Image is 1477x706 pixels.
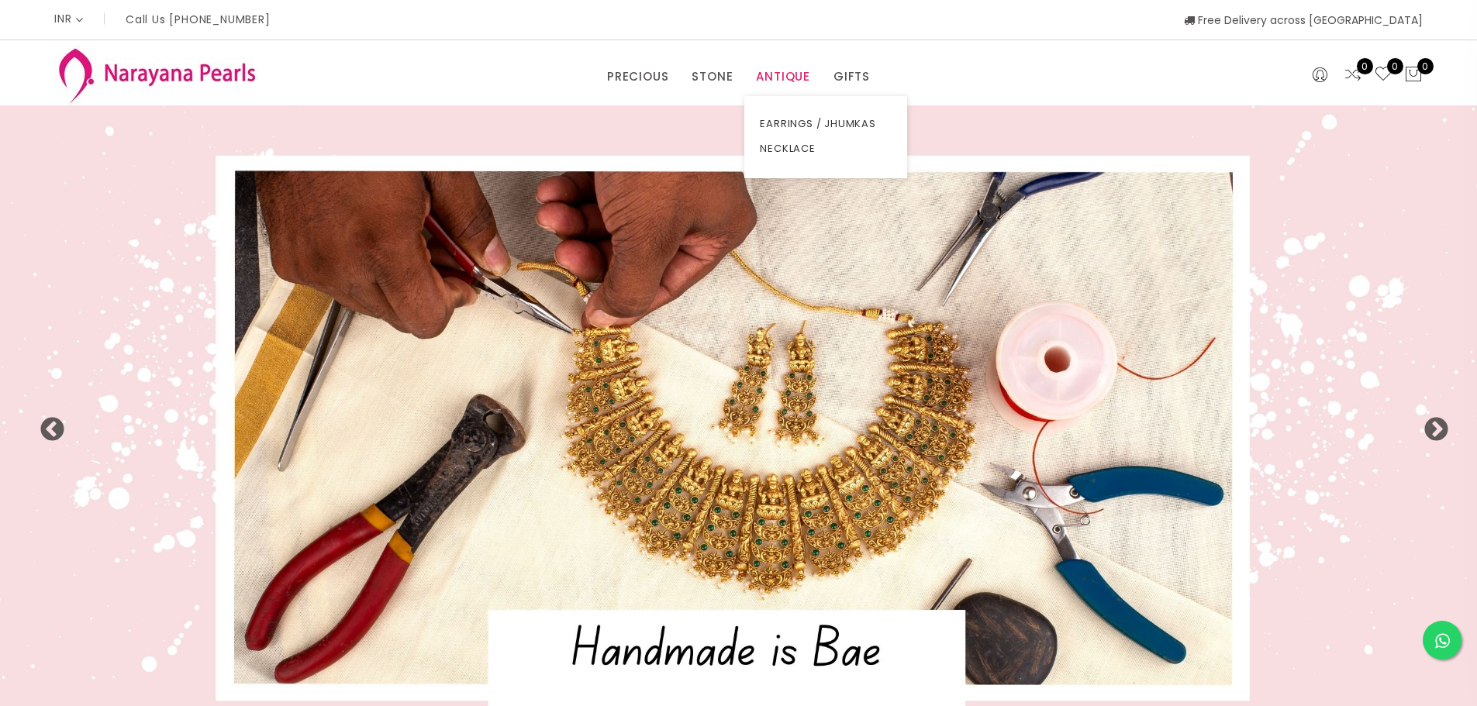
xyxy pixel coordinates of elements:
a: ANTIQUE [756,65,810,88]
span: 0 [1417,58,1434,74]
button: Next [1423,417,1438,432]
button: 0 [1404,65,1423,85]
p: Call Us [PHONE_NUMBER] [126,14,271,25]
span: 0 [1357,58,1373,74]
a: NECKLACE [760,136,892,161]
button: Previous [39,417,54,432]
a: GIFTS [833,65,870,88]
a: 0 [1344,65,1362,85]
span: 0 [1387,58,1403,74]
a: 0 [1374,65,1392,85]
a: EARRINGS / JHUMKAS [760,112,892,136]
span: Free Delivery across [GEOGRAPHIC_DATA] [1184,12,1423,28]
a: PRECIOUS [607,65,668,88]
a: STONE [692,65,733,88]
